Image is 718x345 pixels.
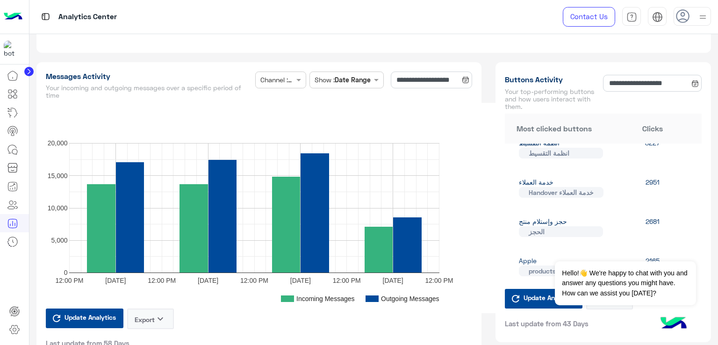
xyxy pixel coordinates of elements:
div: 3227 [603,138,702,158]
h5: Your top-performing buttons and how users interact with them. [505,88,600,110]
text: 12:00 PM [240,276,268,284]
img: profile [697,11,709,23]
img: hulul-logo.png [657,308,690,340]
span: products-flow [519,266,603,276]
div: خدمة العملاء [505,177,603,198]
text: 12:00 PM [148,276,176,284]
text: [DATE] [105,276,126,284]
span: Last update from 43 Days [505,319,589,328]
button: Exportkeyboard_arrow_down [127,309,174,329]
text: 20,000 [47,139,67,147]
span: Hello!👋 We're happy to chat with you and answer any questions you might have. How can we assist y... [555,261,696,305]
span: Update Analytics [521,291,577,304]
text: 12:00 PM [425,276,453,284]
p: Analytics Center [58,11,117,23]
text: 10,000 [47,204,67,211]
div: Most clicked buttons [505,123,603,134]
div: Clicks [603,123,702,134]
text: [DATE] [382,276,403,284]
div: Apple [505,256,603,276]
button: Update Analytics [46,309,123,328]
img: 1403182699927242 [4,41,21,57]
text: 15,000 [47,172,67,179]
text: Outgoing Messages [381,295,439,302]
a: Contact Us [563,7,615,27]
img: tab [626,12,637,22]
text: [DATE] [290,276,310,284]
text: 5,000 [51,237,67,244]
text: Incoming Messages [296,295,355,302]
svg: A chart. [46,103,500,313]
span: انظمة التقسيط [519,148,603,158]
div: حجز وإستلام منتج [505,216,603,237]
div: أنظمة التقسيط [505,138,603,158]
h1: Buttons Activity [505,75,600,84]
span: Update Analytics [62,311,118,323]
h1: Messages Activity [46,72,252,81]
i: keyboard_arrow_down [155,313,166,324]
img: tab [40,11,51,22]
span: الحجز [519,226,603,237]
a: tab [622,7,641,27]
text: 12:00 PM [332,276,360,284]
button: Update Analytics [505,289,582,309]
div: 2681 [603,216,702,237]
text: 0 [64,269,67,276]
img: Logo [4,7,22,27]
text: 12:00 PM [55,276,83,284]
div: 2951 [603,177,702,198]
h5: Your incoming and outgoing messages over a specific period of time [46,84,252,99]
img: tab [652,12,663,22]
text: [DATE] [198,276,218,284]
span: Handover خدمة العملاء [519,187,603,198]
